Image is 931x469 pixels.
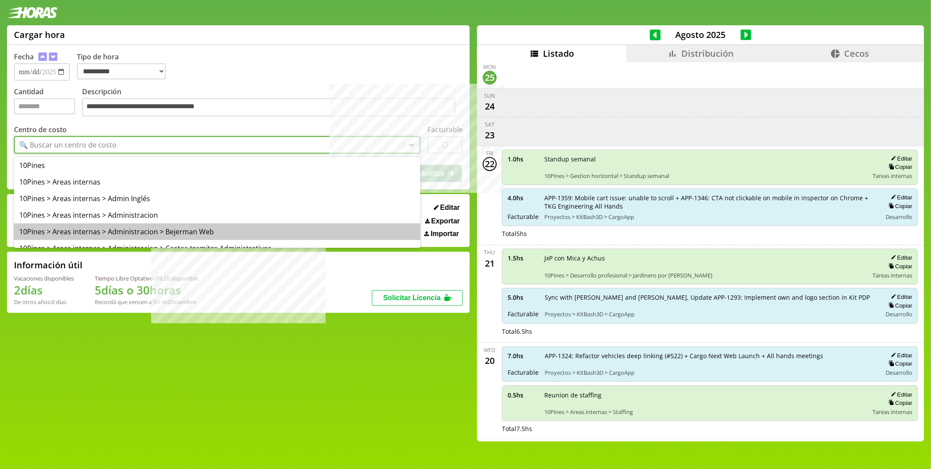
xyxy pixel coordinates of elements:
[383,294,441,301] span: Solicitar Licencia
[545,310,876,318] span: Proyectos > KitBash3D > CargoApp
[544,155,866,163] span: Standup semanal
[508,212,538,221] span: Facturable
[77,52,173,81] label: Tipo de hora
[508,310,539,318] span: Facturable
[502,424,918,433] div: Total 7.5 hs
[14,282,74,298] h1: 2 días
[95,282,198,298] h1: 5 días o 30 horas
[7,7,58,18] img: logotipo
[886,310,912,318] span: Desarrollo
[477,62,924,440] div: scrollable content
[95,298,198,306] div: Recordá que vencen a fin de
[544,254,866,262] span: JxP con Mica y Achus
[873,271,912,279] span: Tareas internas
[484,92,495,99] div: Sun
[14,190,420,207] div: 10Pines > Areas internas > Admin Inglés
[502,327,918,335] div: Total 6.5 hs
[14,207,420,223] div: 10Pines > Areas internas > Administracion
[873,172,912,180] span: Tareas internas
[508,352,539,360] span: 7.0 hs
[508,194,538,202] span: 4.0 hs
[508,254,538,262] span: 1.5 hs
[886,202,912,210] button: Copiar
[888,391,912,398] button: Editar
[508,368,539,377] span: Facturable
[484,346,496,354] div: Wed
[844,48,869,59] span: Cecos
[431,217,460,225] span: Exportar
[427,125,463,134] label: Facturable
[483,354,497,368] div: 20
[14,52,34,62] label: Fecha
[14,174,420,190] div: 10Pines > Areas internas
[888,194,912,201] button: Editar
[873,408,912,416] span: Tareas internas
[544,213,876,221] span: Proyectos > KitBash3D > CargoApp
[886,369,912,377] span: Desarrollo
[508,155,538,163] span: 1.0 hs
[544,391,866,399] span: Reunion de staffing
[483,99,497,113] div: 24
[168,298,196,306] b: Diciembre
[886,399,912,407] button: Copiar
[14,29,65,41] h1: Cargar hora
[681,48,734,59] span: Distribución
[485,121,495,128] div: Sat
[544,194,876,210] span: APP-1359: Mobile cart issue: unable to scroll + APP-1346: CTA not clickable on mobile in inspecto...
[545,293,876,301] span: Sync with [PERSON_NAME] and [PERSON_NAME], Update APP-1293: Implement own and logo section in Kit...
[886,163,912,171] button: Copiar
[82,98,456,116] textarea: Descripción
[372,290,463,306] button: Solicitar Licencia
[14,87,82,119] label: Cantidad
[886,360,912,367] button: Copiar
[440,204,460,212] span: Editar
[82,87,463,119] label: Descripción
[14,259,82,271] h2: Información útil
[544,271,866,279] span: 10Pines > Desarrollo profesional > Jardinero por [PERSON_NAME]
[886,213,912,221] span: Desarrollo
[14,274,74,282] div: Vacaciones disponibles
[431,203,463,212] button: Editar
[14,157,420,174] div: 10Pines
[77,63,166,79] select: Tipo de hora
[661,29,741,41] span: Agosto 2025
[545,352,876,360] span: APP-1324: Refactor vehicles deep linking (#522) + Cargo Next Web Launch + All hands meetings
[484,63,496,71] div: Mon
[886,263,912,270] button: Copiar
[888,352,912,359] button: Editar
[486,150,493,157] div: Fri
[483,157,497,171] div: 22
[888,155,912,162] button: Editar
[888,254,912,261] button: Editar
[14,125,67,134] label: Centro de costo
[484,249,495,256] div: Thu
[544,172,866,180] span: 10Pines > Gestion horizontal > Standup semanal
[545,369,876,377] span: Proyectos > KitBash3D > CargoApp
[502,229,918,238] div: Total 5 hs
[423,217,463,226] button: Exportar
[14,98,75,114] input: Cantidad
[14,240,420,257] div: 10Pines > Areas internas > Administracion > Costos tramites Administrativos
[431,230,459,238] span: Importar
[483,71,497,85] div: 25
[95,274,198,282] div: Tiempo Libre Optativo (TiLO) disponible
[543,48,574,59] span: Listado
[14,223,420,240] div: 10Pines > Areas internas > Administracion > Bejerman Web
[508,293,539,301] span: 5.0 hs
[19,140,117,150] div: 🔍 Buscar un centro de costo
[888,293,912,301] button: Editar
[508,391,538,399] span: 0.5 hs
[483,128,497,142] div: 23
[886,302,912,309] button: Copiar
[544,408,866,416] span: 10Pines > Areas internas > Staffing
[14,298,74,306] div: De otros años: 0 días
[483,256,497,270] div: 21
